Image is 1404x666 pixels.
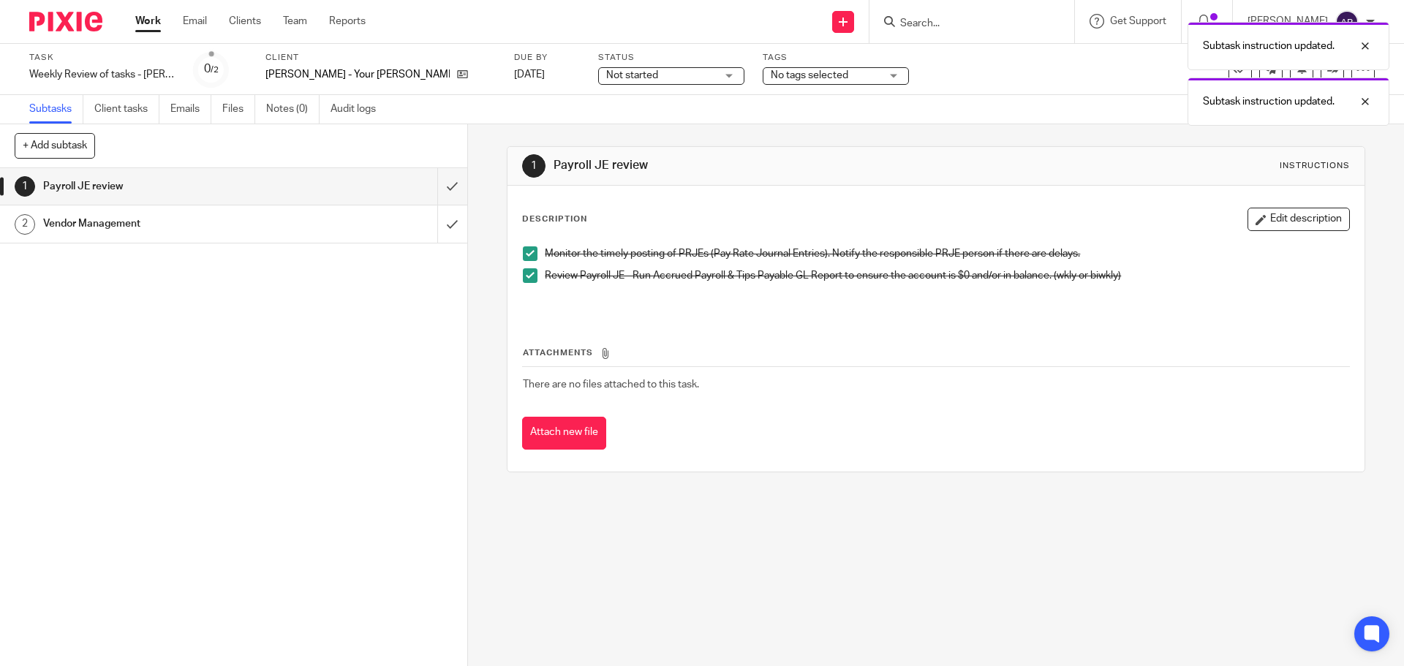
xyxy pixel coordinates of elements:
[29,52,175,64] label: Task
[29,95,83,124] a: Subtasks
[1335,10,1359,34] img: svg%3E
[331,95,387,124] a: Audit logs
[545,246,1348,261] p: Monitor the timely posting of PRJEs (Pay Rate Journal Entries). Notify the responsible PRJE perso...
[514,52,580,64] label: Due by
[1203,94,1335,109] p: Subtask instruction updated.
[1203,39,1335,53] p: Subtask instruction updated.
[522,213,587,225] p: Description
[43,213,296,235] h1: Vendor Management
[15,133,95,158] button: + Add subtask
[170,95,211,124] a: Emails
[29,67,175,82] div: Weekly Review of tasks - [PERSON_NAME]
[265,67,450,82] p: [PERSON_NAME] - Your [PERSON_NAME] LLC
[94,95,159,124] a: Client tasks
[523,349,593,357] span: Attachments
[522,417,606,450] button: Attach new file
[522,154,546,178] div: 1
[135,14,161,29] a: Work
[15,176,35,197] div: 1
[265,52,496,64] label: Client
[283,14,307,29] a: Team
[183,14,207,29] a: Email
[606,70,658,80] span: Not started
[229,14,261,29] a: Clients
[1280,160,1350,172] div: Instructions
[43,175,296,197] h1: Payroll JE review
[329,14,366,29] a: Reports
[514,69,545,80] span: [DATE]
[222,95,255,124] a: Files
[554,158,967,173] h1: Payroll JE review
[523,379,699,390] span: There are no files attached to this task.
[211,66,219,74] small: /2
[15,214,35,235] div: 2
[266,95,320,124] a: Notes (0)
[204,61,219,77] div: 0
[29,12,102,31] img: Pixie
[545,268,1348,283] p: Review Payroll JE - Run Accrued Payroll & Tips Payable GL Report to ensure the account is $0 and/...
[598,52,744,64] label: Status
[1248,208,1350,231] button: Edit description
[29,67,175,82] div: Weekly Review of tasks - JA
